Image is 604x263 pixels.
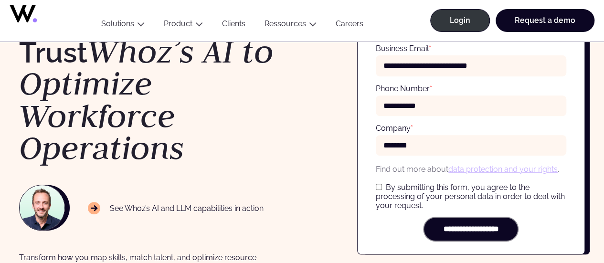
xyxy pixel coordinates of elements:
em: Whoz’s AI to Optimize Workforce Operations [19,30,274,169]
iframe: Chatbot [541,200,591,250]
label: Business Email [376,44,431,53]
label: Phone Number [376,84,432,93]
a: Product [164,19,192,28]
a: Clients [212,19,255,32]
a: data protection and your rights [448,165,558,174]
img: NAWROCKI-Thomas.jpg [20,185,64,230]
p: See Whoz’s AI and LLM capabilities in action [88,202,264,214]
label: Company [376,124,413,133]
span: By submitting this form, you agree to the processing of your personal data in order to deal with ... [376,183,565,210]
button: Solutions [92,19,154,32]
a: Careers [326,19,373,32]
p: Find out more about . [376,163,566,175]
a: Request a demo [496,9,594,32]
a: Ressources [265,19,306,28]
input: By submitting this form, you agree to the processing of your personal data in order to deal with ... [376,184,382,190]
button: Ressources [255,19,326,32]
button: Product [154,19,212,32]
a: Login [430,9,490,32]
